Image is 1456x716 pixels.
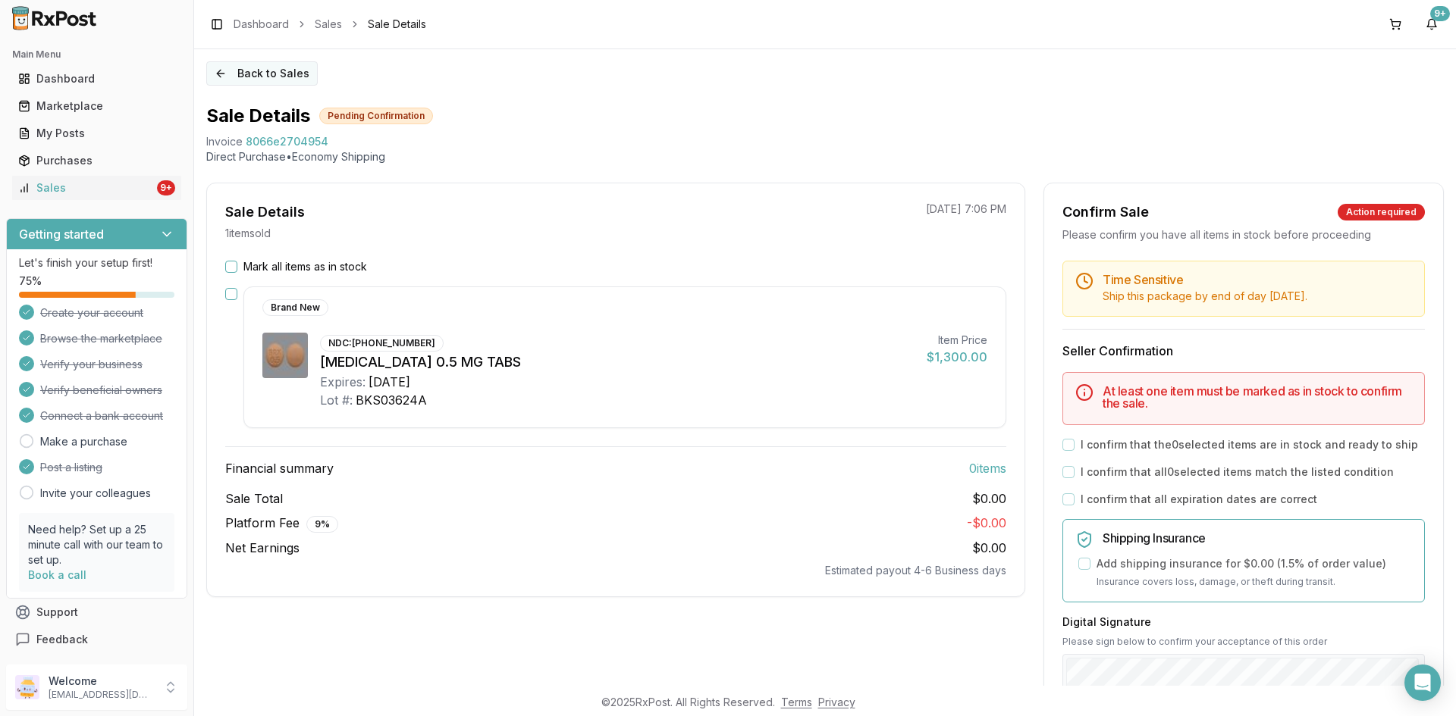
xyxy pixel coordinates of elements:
[262,333,308,378] img: Rexulti 0.5 MG TABS
[818,696,855,708] a: Privacy
[972,540,1006,555] span: $0.00
[12,92,181,120] a: Marketplace
[12,174,181,202] a: Sales9+
[320,335,444,352] div: NDC: [PHONE_NUMBER]
[40,331,162,346] span: Browse the marketplace
[781,696,812,708] a: Terms
[19,255,174,270] p: Let's finish your setup first!
[206,134,243,149] div: Invoice
[6,6,103,30] img: RxPost Logo
[1081,464,1394,480] label: I confirm that all 0 selected items match the listed condition
[28,568,86,581] a: Book a call
[6,176,187,200] button: Sales9+
[1062,202,1149,223] div: Confirm Sale
[1081,492,1317,507] label: I confirm that all expiration dates are correct
[225,226,271,241] p: 1 item sold
[246,134,328,149] span: 8066e2704954
[319,108,433,124] div: Pending Confirmation
[1062,614,1425,630] h3: Digital Signature
[1338,204,1425,220] div: Action required
[157,180,175,195] div: 9+
[6,599,187,626] button: Support
[243,259,367,274] label: Mark all items as in stock
[306,516,338,533] div: 9 %
[1404,664,1441,701] div: Open Intercom Messenger
[18,153,175,168] div: Purchases
[1103,532,1412,544] h5: Shipping Insurance
[926,202,1006,217] p: [DATE] 7:06 PM
[1097,574,1412,589] p: Insurance covers loss, damage, or theft during transit.
[1103,274,1412,286] h5: Time Sensitive
[1097,556,1386,571] label: Add shipping insurance for $0.00 ( 1.5 % of order value)
[369,373,410,391] div: [DATE]
[225,563,1006,578] div: Estimated payout 4-6 Business days
[1103,385,1412,409] h5: At least one item must be marked as in stock to confirm the sale.
[225,489,283,508] span: Sale Total
[6,626,187,653] button: Feedback
[49,689,154,701] p: [EMAIL_ADDRESS][DOMAIN_NAME]
[6,121,187,145] button: My Posts
[40,460,102,475] span: Post a listing
[40,486,151,501] a: Invite your colleagues
[315,17,342,32] a: Sales
[206,61,318,86] button: Back to Sales
[18,126,175,141] div: My Posts
[234,17,426,32] nav: breadcrumb
[972,489,1006,508] span: $0.00
[12,120,181,147] a: My Posts
[225,514,338,533] span: Platform Fee
[225,459,334,477] span: Financial summary
[356,391,427,409] div: BKS03624A
[40,305,143,320] span: Create your account
[1103,289,1307,302] span: Ship this package by end of day [DATE] .
[206,149,1444,164] p: Direct Purchase • Economy Shipping
[40,357,143,372] span: Verify your business
[1062,227,1425,242] div: Please confirm you have all items in stock before proceeding
[967,515,1006,530] span: - $0.00
[320,391,353,409] div: Lot #:
[225,539,300,557] span: Net Earnings
[40,408,163,424] span: Connect a bank account
[6,94,187,118] button: Marketplace
[1430,6,1450,21] div: 9+
[368,17,426,32] span: Sale Details
[19,225,104,243] h3: Getting started
[927,333,987,348] div: Item Price
[927,348,987,366] div: $1,300.00
[36,632,88,647] span: Feedback
[225,202,305,223] div: Sale Details
[320,373,366,391] div: Expires:
[12,147,181,174] a: Purchases
[18,180,154,195] div: Sales
[234,17,289,32] a: Dashboard
[12,48,181,61] h2: Main Menu
[49,674,154,689] p: Welcome
[28,522,165,567] p: Need help? Set up a 25 minute call with our team to set up.
[6,149,187,173] button: Purchases
[18,71,175,86] div: Dashboard
[262,299,328,316] div: Brand New
[19,274,42,289] span: 75 %
[15,675,39,699] img: User avatar
[1081,437,1418,452] label: I confirm that the 0 selected items are in stock and ready to ship
[1062,342,1425,360] h3: Seller Confirmation
[6,67,187,91] button: Dashboard
[1062,636,1425,648] p: Please sign below to confirm your acceptance of this order
[1420,12,1444,36] button: 9+
[40,434,127,449] a: Make a purchase
[12,65,181,92] a: Dashboard
[206,104,310,128] h1: Sale Details
[320,352,915,373] div: [MEDICAL_DATA] 0.5 MG TABS
[18,98,175,114] div: Marketplace
[969,459,1006,477] span: 0 item s
[40,383,162,398] span: Verify beneficial owners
